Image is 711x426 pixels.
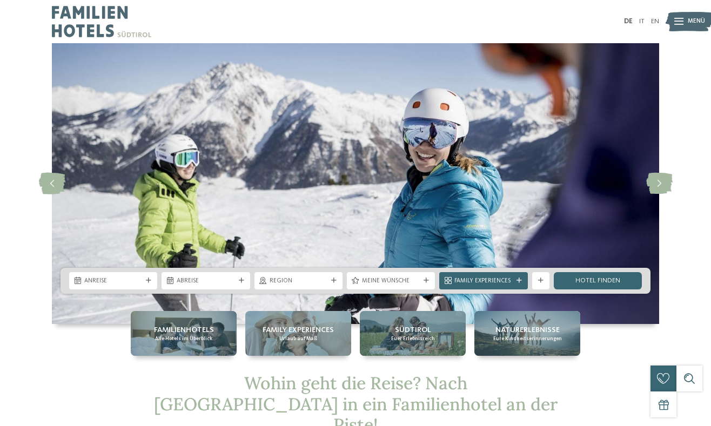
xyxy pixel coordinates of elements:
[154,324,214,335] span: Familienhotels
[391,335,435,342] span: Euer Erlebnisreich
[362,277,420,286] span: Meine Wünsche
[624,18,633,25] a: DE
[263,324,334,335] span: Family Experiences
[639,18,645,25] a: IT
[688,17,705,26] span: Menü
[245,311,351,356] a: Familienhotel an der Piste = Spaß ohne Ende Family Experiences Urlaub auf Maß
[52,43,659,324] img: Familienhotel an der Piste = Spaß ohne Ende
[454,277,512,286] span: Family Experiences
[395,324,431,335] span: Südtirol
[554,272,642,289] a: Hotel finden
[474,311,580,356] a: Familienhotel an der Piste = Spaß ohne Ende Naturerlebnisse Eure Kindheitserinnerungen
[495,324,560,335] span: Naturerlebnisse
[177,277,234,286] span: Abreise
[651,18,659,25] a: EN
[279,335,317,342] span: Urlaub auf Maß
[155,335,212,342] span: Alle Hotels im Überblick
[84,277,142,286] span: Anreise
[270,277,327,286] span: Region
[493,335,562,342] span: Eure Kindheitserinnerungen
[360,311,466,356] a: Familienhotel an der Piste = Spaß ohne Ende Südtirol Euer Erlebnisreich
[131,311,237,356] a: Familienhotel an der Piste = Spaß ohne Ende Familienhotels Alle Hotels im Überblick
